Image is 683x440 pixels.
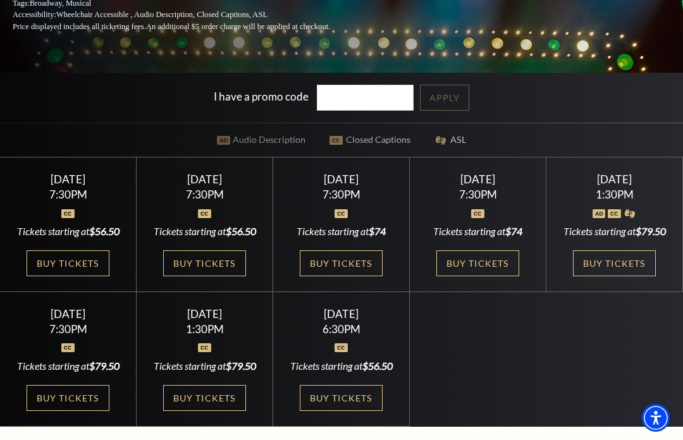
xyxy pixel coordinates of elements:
[214,90,309,103] label: I have a promo code
[562,189,668,200] div: 1:30PM
[288,189,395,200] div: 7:30PM
[300,250,382,276] a: Buy Tickets
[573,250,655,276] a: Buy Tickets
[89,225,120,237] span: $56.50
[562,224,668,238] div: Tickets starting at
[505,225,522,237] span: $74
[288,224,395,238] div: Tickets starting at
[152,189,258,200] div: 7:30PM
[362,360,393,372] span: $56.50
[226,360,256,372] span: $79.50
[425,224,531,238] div: Tickets starting at
[27,250,109,276] a: Buy Tickets
[15,173,121,186] div: [DATE]
[15,307,121,321] div: [DATE]
[15,189,121,200] div: 7:30PM
[56,10,268,19] span: Wheelchair Accessible , Audio Description, Closed Captions, ASL
[163,385,245,411] a: Buy Tickets
[89,360,120,372] span: $79.50
[15,324,121,334] div: 7:30PM
[288,173,395,186] div: [DATE]
[152,324,258,334] div: 1:30PM
[13,21,360,33] p: Price displayed includes all ticketing fees.
[425,173,531,186] div: [DATE]
[288,307,395,321] div: [DATE]
[300,385,382,411] a: Buy Tickets
[369,225,386,237] span: $74
[288,324,395,334] div: 6:30PM
[152,307,258,321] div: [DATE]
[15,359,121,373] div: Tickets starting at
[436,250,519,276] a: Buy Tickets
[226,225,256,237] span: $56.50
[152,173,258,186] div: [DATE]
[163,250,245,276] a: Buy Tickets
[152,224,258,238] div: Tickets starting at
[642,404,670,432] div: Accessibility Menu
[636,225,666,237] span: $79.50
[152,359,258,373] div: Tickets starting at
[288,359,395,373] div: Tickets starting at
[15,224,121,238] div: Tickets starting at
[13,9,360,21] p: Accessibility:
[27,385,109,411] a: Buy Tickets
[146,22,330,31] span: An additional $5 order charge will be applied at checkout.
[562,173,668,186] div: [DATE]
[425,189,531,200] div: 7:30PM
